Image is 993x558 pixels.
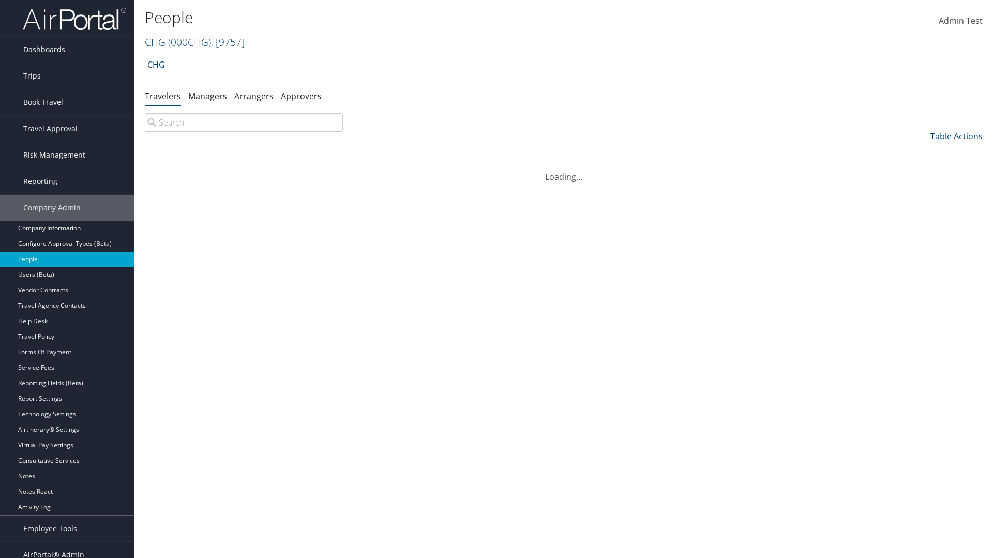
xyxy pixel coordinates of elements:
[145,90,181,102] a: Travelers
[23,116,78,142] span: Travel Approval
[145,7,703,28] h1: People
[23,142,85,168] span: Risk Management
[939,5,983,37] a: Admin Test
[168,35,211,49] span: ( 000CHG )
[145,113,343,132] input: Search
[147,54,165,75] a: CHG
[23,63,41,89] span: Trips
[281,90,322,102] a: Approvers
[23,168,57,194] span: Reporting
[23,516,77,541] span: Employee Tools
[930,131,983,142] a: Table Actions
[23,89,63,115] span: Book Travel
[145,35,245,49] a: CHG
[23,195,81,221] span: Company Admin
[211,35,245,49] span: , [ 9757 ]
[234,90,274,102] a: Arrangers
[23,37,65,63] span: Dashboards
[188,90,227,102] a: Managers
[23,7,126,31] img: airportal-logo.png
[145,158,983,183] div: Loading...
[939,15,983,26] span: Admin Test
